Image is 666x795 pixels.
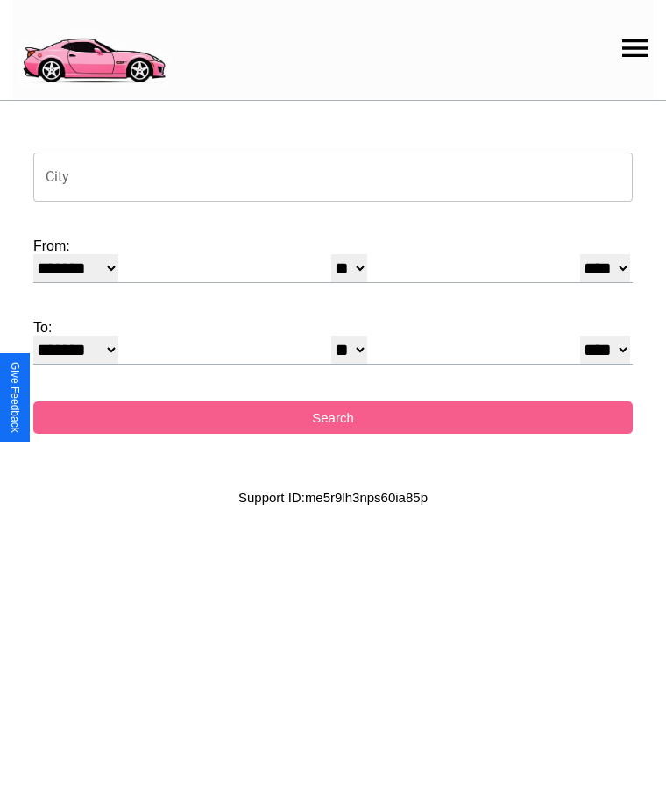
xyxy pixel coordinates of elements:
p: Support ID: me5r9lh3nps60ia85p [238,486,428,509]
div: Give Feedback [9,362,21,433]
button: Search [33,401,633,434]
img: logo [13,9,174,88]
label: From: [33,238,633,254]
label: To: [33,320,633,336]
